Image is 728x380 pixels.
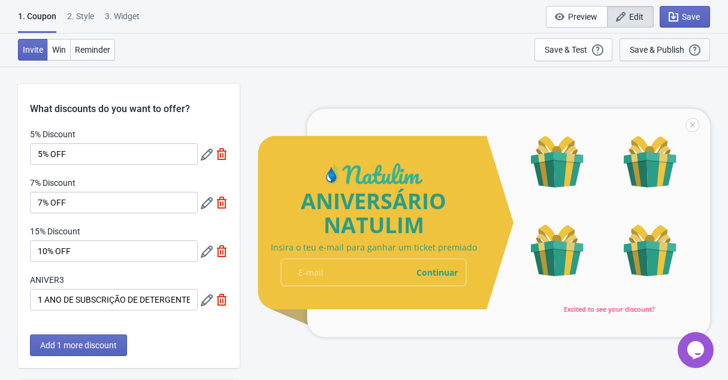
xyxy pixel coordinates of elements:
label: ANIVER3 [30,274,64,286]
span: Win [52,45,66,55]
div: 2 . Style [67,10,94,31]
label: 15% Discount [30,225,80,237]
img: delete.svg [216,197,228,209]
div: 1. Coupon [18,10,56,33]
img: delete.svg [216,148,228,160]
button: Save & Publish [620,38,710,61]
img: delete.svg [216,294,228,306]
label: 5% Discount [30,128,75,140]
span: Reminder [75,45,110,55]
span: Preview [568,12,597,22]
button: Save & Test [534,38,612,61]
div: What discounts do you want to offer? [18,84,240,116]
button: Reminder [70,39,115,61]
button: Win [47,39,71,61]
span: Invite [23,45,43,55]
span: Edit [629,12,644,22]
span: Save [682,12,700,22]
img: delete.svg [216,245,228,257]
button: Save [660,6,710,28]
div: Save & Test [545,45,587,55]
button: Edit [607,6,654,28]
iframe: chat widget [678,332,716,368]
div: 3. Widget [105,10,140,31]
button: Preview [546,6,608,28]
div: Save & Publish [630,45,684,55]
button: Add 1 more discount [30,334,127,356]
span: Add 1 more discount [40,340,117,350]
label: 7% Discount [30,177,75,189]
button: Invite [18,39,48,61]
